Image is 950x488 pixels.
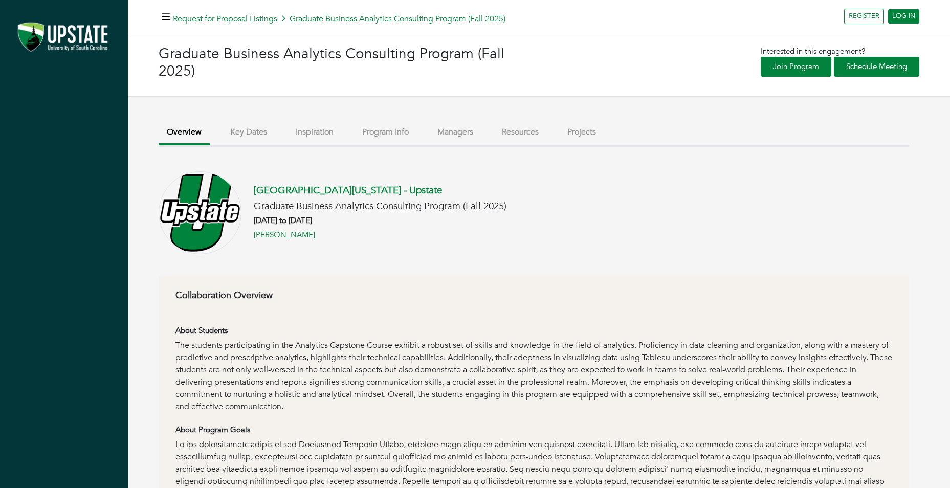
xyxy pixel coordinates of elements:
[159,46,539,80] h3: Graduate Business Analytics Consulting Program (Fall 2025)
[10,18,118,58] img: Screenshot%202024-05-21%20at%2011.01.47%E2%80%AFAM.png
[288,121,342,143] button: Inspiration
[159,121,210,145] button: Overview
[888,9,919,24] a: LOG IN
[254,201,506,212] h5: Graduate Business Analytics Consulting Program (Fall 2025)
[254,184,442,197] a: [GEOGRAPHIC_DATA][US_STATE] - Upstate
[159,171,241,254] img: USC_Upstate_Spartans_logo.svg.png
[175,290,892,301] h6: Collaboration Overview
[175,326,892,335] h6: About Students
[429,121,481,143] button: Managers
[175,425,892,434] h6: About Program Goals
[354,121,417,143] button: Program Info
[844,9,884,24] a: REGISTER
[254,229,315,241] a: [PERSON_NAME]
[761,46,919,57] p: Interested in this engagement?
[559,121,604,143] button: Projects
[494,121,547,143] button: Resources
[254,216,506,225] h6: [DATE] to [DATE]
[761,57,831,77] a: Join Program
[175,339,892,413] div: The students participating in the Analytics Capstone Course exhibit a robust set of skills and kn...
[173,14,505,24] h5: Graduate Business Analytics Consulting Program (Fall 2025)
[222,121,275,143] button: Key Dates
[173,13,277,25] a: Request for Proposal Listings
[834,57,919,77] a: Schedule Meeting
